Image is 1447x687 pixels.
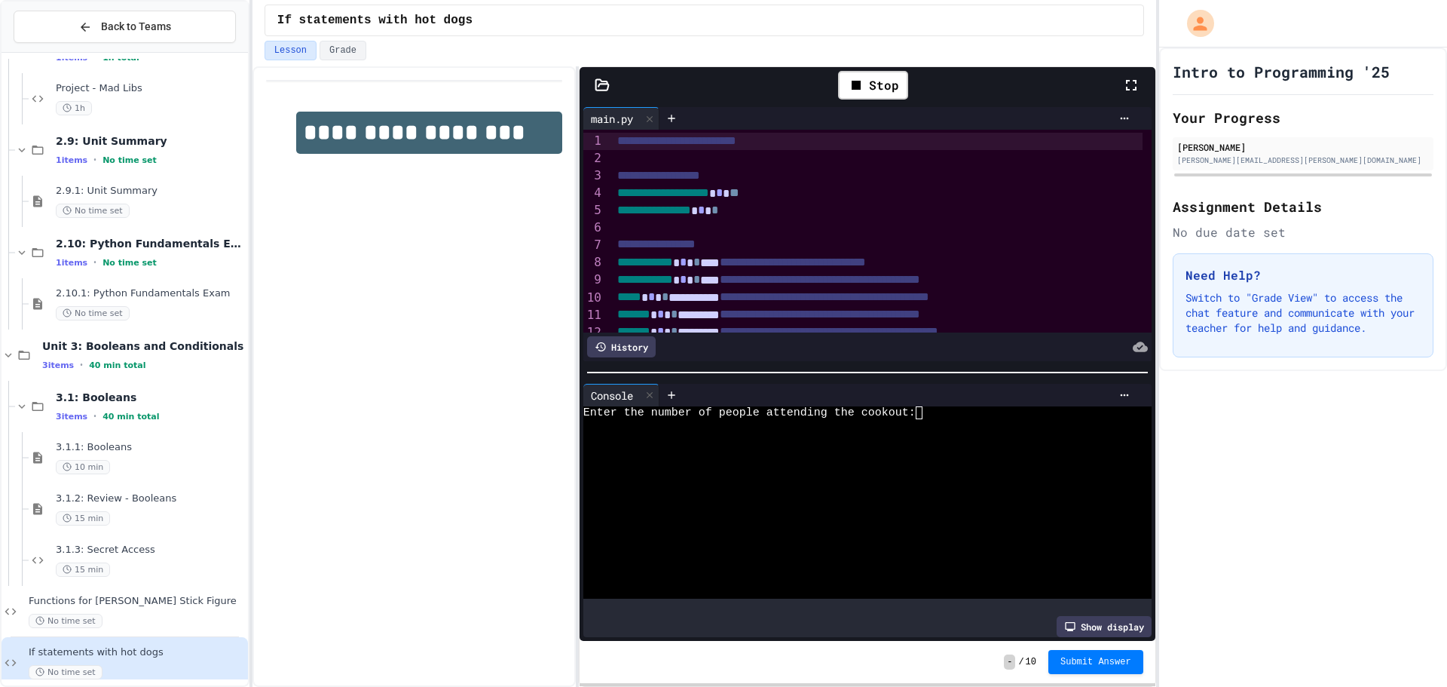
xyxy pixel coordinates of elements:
[583,150,604,167] div: 2
[1173,196,1433,217] h2: Assignment Details
[56,511,110,526] span: 15 min
[56,287,245,300] span: 2.10.1: Python Fundamentals Exam
[56,155,87,165] span: 1 items
[583,324,604,342] div: 12
[56,492,245,505] span: 3.1.2: Review - Booleans
[1177,155,1429,166] div: [PERSON_NAME][EMAIL_ADDRESS][PERSON_NAME][DOMAIN_NAME]
[93,410,96,422] span: •
[838,71,908,100] div: Stop
[102,412,159,422] span: 40 min total
[583,202,604,219] div: 5
[1004,655,1015,670] span: -
[14,11,236,43] button: Back to Teams
[583,388,641,403] div: Console
[277,11,473,29] span: If statements with hot dogs
[583,307,604,324] div: 11
[1018,656,1023,668] span: /
[42,339,245,353] span: Unit 3: Booleans and Conditionals
[583,271,604,289] div: 9
[1177,140,1429,154] div: [PERSON_NAME]
[29,595,245,608] span: Functions for [PERSON_NAME] Stick Figure
[587,336,656,357] div: History
[56,82,245,95] span: Project - Mad Libs
[583,185,604,202] div: 4
[56,204,130,218] span: No time set
[56,101,92,115] span: 1h
[1173,107,1433,128] h2: Your Progress
[583,133,604,150] div: 1
[583,290,604,307] div: 10
[583,384,659,406] div: Console
[29,614,102,628] span: No time set
[1060,656,1131,668] span: Submit Answer
[320,41,366,60] button: Grade
[56,237,245,250] span: 2.10: Python Fundamentals Exam
[583,111,641,127] div: main.py
[102,155,157,165] span: No time set
[583,237,604,254] div: 7
[1171,6,1218,41] div: My Account
[1173,223,1433,241] div: No due date set
[1185,266,1421,284] h3: Need Help?
[583,107,659,130] div: main.py
[56,185,245,198] span: 2.9.1: Unit Summary
[29,646,245,659] span: If statements with hot dogs
[56,563,110,577] span: 15 min
[56,134,245,148] span: 2.9: Unit Summary
[93,256,96,268] span: •
[56,306,130,320] span: No time set
[1185,290,1421,336] p: Switch to "Grade View" to access the chat feature and communicate with your teacher for help and ...
[93,154,96,166] span: •
[29,665,102,679] span: No time set
[1026,656,1036,668] span: 10
[56,391,245,404] span: 3.1: Booleans
[583,167,604,185] div: 3
[89,360,145,370] span: 40 min total
[80,359,83,371] span: •
[1173,61,1390,82] h1: Intro to Programming '25
[101,19,171,35] span: Back to Teams
[56,258,87,268] span: 1 items
[1048,650,1143,674] button: Submit Answer
[56,441,245,454] span: 3.1.1: Booleans
[583,219,604,236] div: 6
[56,460,110,474] span: 10 min
[265,41,317,60] button: Lesson
[1057,616,1152,637] div: Show display
[583,254,604,271] div: 8
[102,258,157,268] span: No time set
[56,544,245,557] span: 3.1.3: Secret Access
[42,360,74,370] span: 3 items
[56,412,87,422] span: 3 items
[583,406,916,419] span: Enter the number of people attending the cookout:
